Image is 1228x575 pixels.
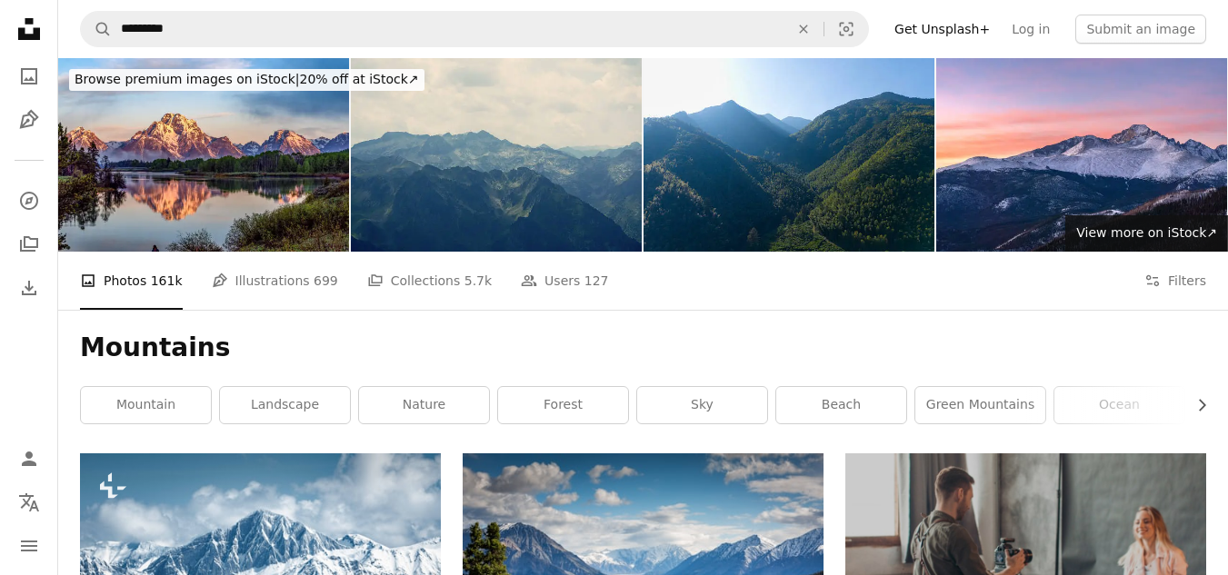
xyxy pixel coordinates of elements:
[69,69,424,91] div: 20% off at iStock ↗
[1075,15,1206,44] button: Submit an image
[11,226,47,263] a: Collections
[351,58,642,252] img: mountain landscape with dark green peaks and cloudy sky
[81,12,112,46] button: Search Unsplash
[11,441,47,477] a: Log in / Sign up
[884,15,1001,44] a: Get Unsplash+
[80,11,869,47] form: Find visuals sitewide
[314,271,338,291] span: 699
[1065,215,1228,252] a: View more on iStock↗
[498,387,628,423] a: forest
[776,387,906,423] a: beach
[359,387,489,423] a: nature
[80,332,1206,364] h1: Mountains
[11,484,47,520] button: Language
[75,72,299,86] span: Browse premium images on iStock |
[644,58,934,252] img: Mountainous Landscape with Dense Forests and Valley View
[1185,387,1206,423] button: scroll list to the right
[58,58,435,102] a: Browse premium images on iStock|20% off at iStock↗
[367,252,492,310] a: Collections 5.7k
[220,387,350,423] a: landscape
[824,12,868,46] button: Visual search
[915,387,1045,423] a: green mountains
[11,528,47,564] button: Menu
[1076,225,1217,240] span: View more on iStock ↗
[11,270,47,306] a: Download History
[11,102,47,138] a: Illustrations
[521,252,608,310] a: Users 127
[584,271,609,291] span: 127
[11,58,47,94] a: Photos
[637,387,767,423] a: sky
[81,387,211,423] a: mountain
[58,58,349,252] img: Grand Teton Mountains from Oxbow Bend on the Snake River at sunrise. Grand Teton National Park, W...
[1001,15,1061,44] a: Log in
[1144,252,1206,310] button: Filters
[464,271,492,291] span: 5.7k
[1054,387,1184,423] a: ocean
[11,183,47,219] a: Explore
[212,252,338,310] a: Illustrations 699
[784,12,824,46] button: Clear
[936,58,1227,252] img: Beautiful Vibrant Sunrise Over the Extreme Winter Terrain of Rocky Mountain National Park near Es...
